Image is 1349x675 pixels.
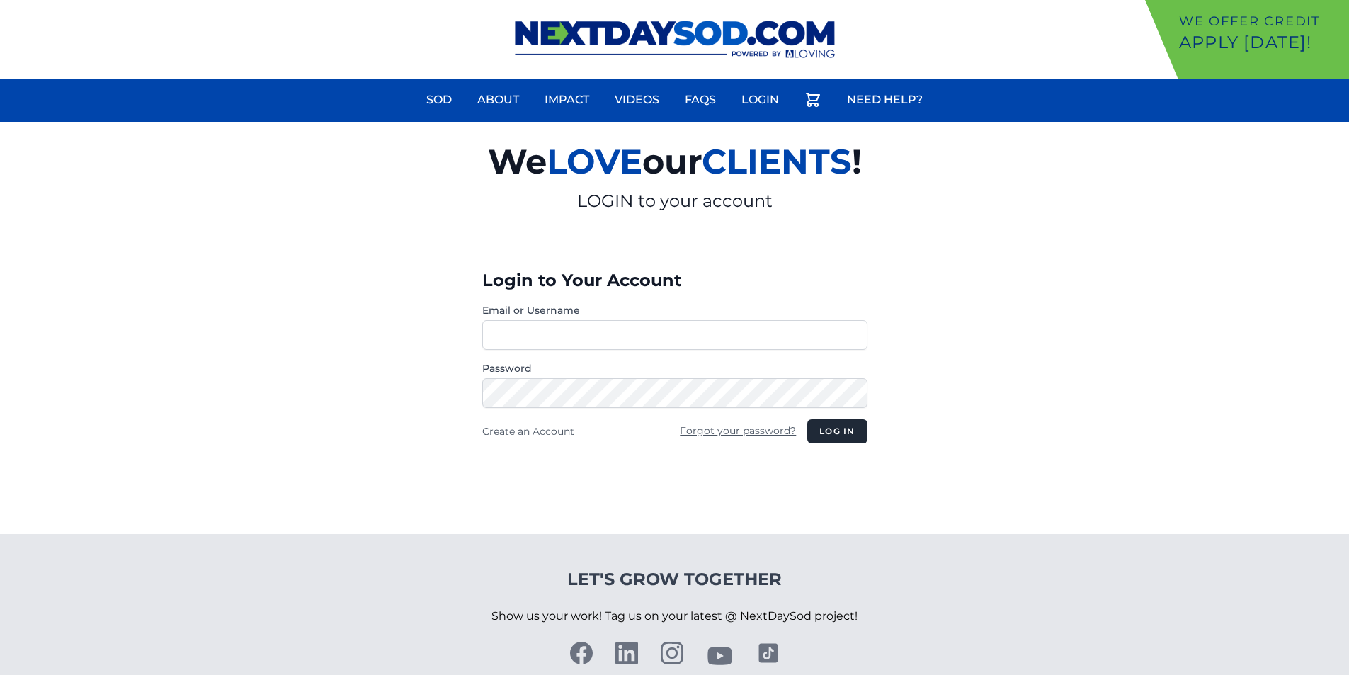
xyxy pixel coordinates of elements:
a: Need Help? [838,83,931,117]
h4: Let's Grow Together [491,568,858,591]
p: LOGIN to your account [324,190,1026,212]
a: FAQs [676,83,724,117]
a: Forgot your password? [680,424,796,437]
p: We offer Credit [1179,11,1343,31]
a: Sod [418,83,460,117]
a: Videos [606,83,668,117]
a: Create an Account [482,425,574,438]
span: LOVE [547,141,642,182]
a: Impact [536,83,598,117]
p: Show us your work! Tag us on your latest @ NextDaySod project! [491,591,858,642]
p: Apply [DATE]! [1179,31,1343,54]
a: Login [733,83,787,117]
button: Log in [807,419,867,443]
label: Email or Username [482,303,867,317]
span: CLIENTS [702,141,852,182]
label: Password [482,361,867,375]
a: About [469,83,528,117]
h2: We our ! [324,133,1026,190]
h3: Login to Your Account [482,269,867,292]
